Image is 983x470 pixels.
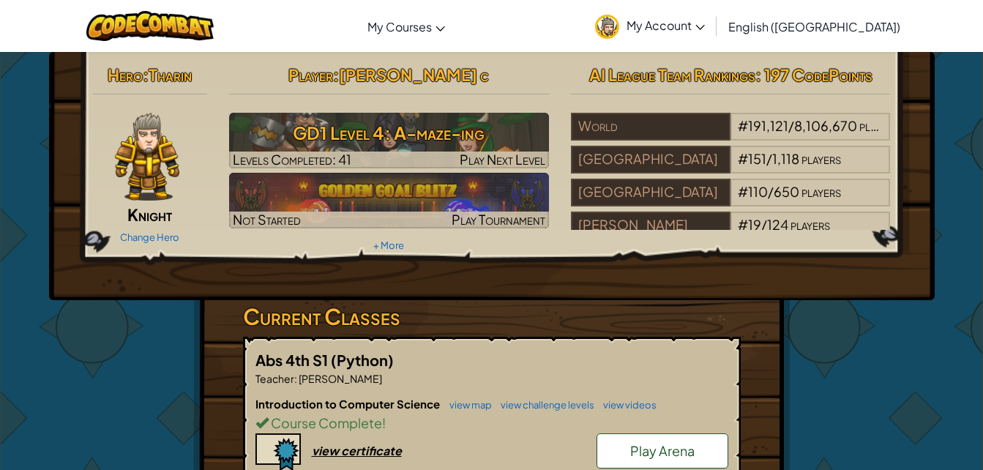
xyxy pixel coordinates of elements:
span: 8,106,670 [794,117,857,134]
a: Play Next Level [229,113,549,168]
span: # [738,183,748,200]
div: [GEOGRAPHIC_DATA] [571,179,730,206]
span: : [333,64,339,85]
span: [PERSON_NAME] [297,372,382,385]
span: Play Next Level [460,151,545,168]
span: / [761,216,767,233]
img: CodeCombat logo [86,11,214,41]
span: Levels Completed: 41 [233,151,351,168]
a: My Courses [360,7,452,46]
span: ! [382,414,386,431]
span: Player [288,64,333,85]
span: players [790,216,830,233]
span: My Courses [367,19,432,34]
span: 19 [748,216,761,233]
span: Play Arena [630,442,695,459]
span: Introduction to Computer Science [255,397,442,411]
span: players [801,150,841,167]
span: [PERSON_NAME] c [339,64,489,85]
span: Teacher [255,372,294,385]
span: My Account [627,18,705,33]
span: # [738,150,748,167]
span: / [768,183,774,200]
a: English ([GEOGRAPHIC_DATA]) [721,7,908,46]
span: AI League Team Rankings [589,64,755,85]
span: Abs 4th S1 [255,351,331,369]
a: view challenge levels [493,399,594,411]
div: view certificate [312,443,402,458]
img: avatar [595,15,619,39]
span: English ([GEOGRAPHIC_DATA]) [728,19,900,34]
a: [GEOGRAPHIC_DATA]#151/1,118players [571,160,891,176]
a: + More [373,239,404,251]
span: Not Started [233,211,301,228]
span: 650 [774,183,799,200]
div: [PERSON_NAME] [571,212,730,239]
h3: GD1 Level 4: A-maze-ing [229,116,549,149]
span: 124 [767,216,788,233]
span: 110 [748,183,768,200]
span: players [859,117,899,134]
span: : 197 CodePoints [755,64,872,85]
span: Play Tournament [452,211,545,228]
span: : [294,372,297,385]
span: # [738,216,748,233]
span: (Python) [331,351,394,369]
span: 191,121 [748,117,788,134]
span: # [738,117,748,134]
a: view certificate [255,443,402,458]
h3: Current Classes [243,300,741,333]
span: Tharin [149,64,192,85]
span: Knight [127,204,172,225]
img: Golden Goal [229,173,549,228]
a: view map [442,399,492,411]
img: knight-pose.png [115,113,179,201]
span: 151 [748,150,766,167]
a: view videos [596,399,657,411]
a: Not StartedPlay Tournament [229,173,549,228]
span: 1,118 [772,150,799,167]
span: players [801,183,841,200]
span: Course Complete [269,414,382,431]
a: World#191,121/8,106,670players [571,127,891,143]
div: World [571,113,730,141]
span: / [788,117,794,134]
span: Hero [108,64,143,85]
span: : [143,64,149,85]
div: [GEOGRAPHIC_DATA] [571,146,730,174]
a: [GEOGRAPHIC_DATA]#110/650players [571,193,891,209]
a: Change Hero [120,231,179,243]
a: [PERSON_NAME]#19/124players [571,225,891,242]
span: / [766,150,772,167]
a: My Account [588,3,712,49]
img: GD1 Level 4: A-maze-ing [229,113,549,168]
